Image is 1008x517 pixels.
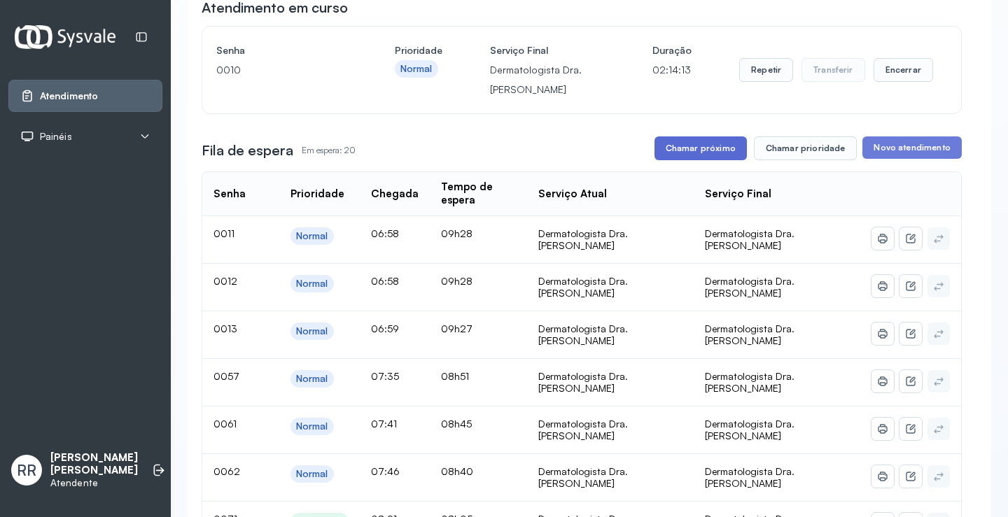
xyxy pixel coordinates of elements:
[371,275,399,287] span: 06:58
[441,180,516,207] div: Tempo de espera
[213,323,237,334] span: 0013
[705,227,794,252] span: Dermatologista Dra. [PERSON_NAME]
[705,275,794,299] span: Dermatologista Dra. [PERSON_NAME]
[538,275,682,299] div: Dermatologista Dra. [PERSON_NAME]
[441,370,469,382] span: 08h51
[705,418,794,442] span: Dermatologista Dra. [PERSON_NAME]
[290,187,344,201] div: Prioridade
[538,227,682,252] div: Dermatologista Dra. [PERSON_NAME]
[754,136,857,160] button: Chamar prioridade
[538,465,682,490] div: Dermatologista Dra. [PERSON_NAME]
[302,141,356,160] p: Em espera: 20
[801,58,865,82] button: Transferir
[705,187,771,201] div: Serviço Final
[874,58,933,82] button: Encerrar
[213,275,237,287] span: 0012
[538,418,682,442] div: Dermatologista Dra. [PERSON_NAME]
[705,465,794,490] span: Dermatologista Dra. [PERSON_NAME]
[400,63,433,75] div: Normal
[739,58,793,82] button: Repetir
[538,187,607,201] div: Serviço Atual
[296,278,328,290] div: Normal
[371,323,399,334] span: 06:59
[296,468,328,480] div: Normal
[20,89,150,103] a: Atendimento
[213,465,240,477] span: 0062
[213,418,237,430] span: 0061
[213,370,239,382] span: 0057
[213,227,234,239] span: 0011
[538,323,682,347] div: Dermatologista Dra. [PERSON_NAME]
[371,227,399,239] span: 06:58
[371,418,397,430] span: 07:41
[213,187,246,201] div: Senha
[652,60,692,80] p: 02:14:13
[862,136,961,159] button: Novo atendimento
[296,420,328,432] div: Normal
[705,370,794,395] span: Dermatologista Dra. [PERSON_NAME]
[202,141,293,160] h3: Fila de espera
[441,465,473,477] span: 08h40
[50,477,138,489] p: Atendente
[371,465,400,477] span: 07:46
[371,370,399,382] span: 07:35
[15,25,115,48] img: Logotipo do estabelecimento
[40,90,98,102] span: Atendimento
[490,41,605,60] h4: Serviço Final
[705,323,794,347] span: Dermatologista Dra. [PERSON_NAME]
[216,60,347,80] p: 0010
[296,325,328,337] div: Normal
[654,136,747,160] button: Chamar próximo
[441,227,472,239] span: 09h28
[441,323,472,334] span: 09h27
[490,60,605,99] p: Dermatologista Dra. [PERSON_NAME]
[216,41,347,60] h4: Senha
[296,230,328,242] div: Normal
[50,451,138,478] p: [PERSON_NAME] [PERSON_NAME]
[538,370,682,395] div: Dermatologista Dra. [PERSON_NAME]
[371,187,419,201] div: Chegada
[296,373,328,385] div: Normal
[395,41,442,60] h4: Prioridade
[652,41,692,60] h4: Duração
[441,418,472,430] span: 08h45
[441,275,472,287] span: 09h28
[40,131,72,143] span: Painéis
